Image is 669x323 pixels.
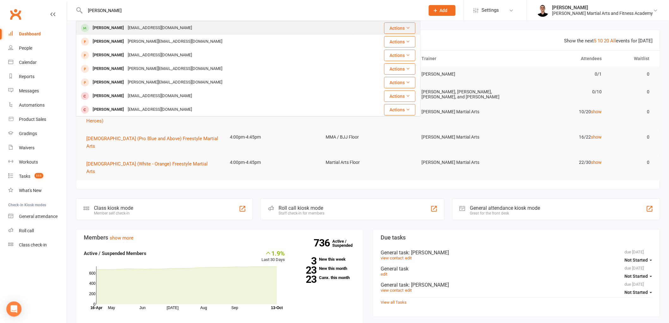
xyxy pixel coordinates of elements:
[512,155,607,170] td: 22/30
[416,155,512,170] td: [PERSON_NAME] Martial Arts
[625,274,648,279] span: Not Started
[86,136,218,149] span: [DEMOGRAPHIC_DATA] (Pro Blue and Above) Freestyle Martial Arts
[19,159,38,165] div: Workouts
[8,84,67,98] a: Messages
[381,300,407,305] a: View all Tasks
[512,104,607,119] td: 10/20
[126,91,194,101] div: [EMAIL_ADDRESS][DOMAIN_NAME]
[470,211,540,215] div: Great for the front desk
[381,266,652,272] div: General task
[320,130,416,145] td: MMA / BJJ Floor
[314,238,332,248] strong: 736
[512,51,607,67] th: Attendees
[8,6,23,22] a: Clubworx
[19,174,30,179] div: Tasks
[19,242,47,247] div: Class check-in
[224,155,320,170] td: 4:00pm-4:45pm
[295,257,355,261] a: 3New this week
[384,77,415,88] button: Actions
[19,31,41,36] div: Dashboard
[405,256,412,260] a: edit
[19,117,46,122] div: Product Sales
[86,160,219,175] button: [DEMOGRAPHIC_DATA] (White - Orange) Freestyle Martial Arts
[19,60,37,65] div: Calendar
[611,38,616,44] a: All
[470,205,540,211] div: General attendance kiosk mode
[19,74,34,79] div: Reports
[295,276,355,280] a: 23Canx. this month
[384,22,415,34] button: Actions
[607,130,655,145] td: 0
[295,266,355,270] a: 23New this month
[591,109,602,114] a: show
[8,127,67,141] a: Gradings
[625,258,648,263] span: Not Started
[91,105,126,114] div: [PERSON_NAME]
[262,250,285,257] div: 1.9%
[381,256,403,260] a: view contact
[552,5,653,10] div: [PERSON_NAME]
[381,272,387,276] a: edit
[381,250,652,256] div: General task
[126,105,194,114] div: [EMAIL_ADDRESS][DOMAIN_NAME]
[84,251,146,256] strong: Active / Suspended Members
[126,78,224,87] div: [PERSON_NAME][EMAIL_ADDRESS][DOMAIN_NAME]
[8,141,67,155] a: Waivers
[416,130,512,145] td: [PERSON_NAME] Martial Arts
[416,104,512,119] td: [PERSON_NAME] Martial Arts
[8,41,67,55] a: People
[8,238,67,252] a: Class kiosk mode
[416,67,512,82] td: [PERSON_NAME]
[598,38,603,44] a: 10
[512,130,607,145] td: 16/22
[84,234,355,241] h3: Members
[19,214,58,219] div: General attendance
[279,205,324,211] div: Roll call kiosk mode
[19,131,37,136] div: Gradings
[607,67,655,82] td: 0
[126,23,194,33] div: [EMAIL_ADDRESS][DOMAIN_NAME]
[6,301,21,317] div: Open Intercom Messenger
[537,4,549,17] img: thumb_image1729140307.png
[416,51,512,67] th: Trainer
[262,250,285,263] div: Last 30 Days
[19,102,45,108] div: Automations
[8,169,67,183] a: Tasks 111
[381,288,403,293] a: view contact
[19,228,34,233] div: Roll call
[83,6,420,15] input: Search...
[482,3,499,17] span: Settings
[440,8,448,13] span: Add
[429,5,456,16] button: Add
[94,205,133,211] div: Class kiosk mode
[110,235,133,241] a: show more
[512,67,607,82] td: 0/1
[8,112,67,127] a: Product Sales
[416,84,512,104] td: [PERSON_NAME], [PERSON_NAME], [PERSON_NAME], and [PERSON_NAME]
[594,38,597,44] a: 5
[8,224,67,238] a: Roll call
[8,27,67,41] a: Dashboard
[126,64,224,73] div: [PERSON_NAME][EMAIL_ADDRESS][DOMAIN_NAME]
[384,50,415,61] button: Actions
[591,160,602,165] a: show
[19,46,32,51] div: People
[384,63,415,75] button: Actions
[224,130,320,145] td: 4:00pm-4:45pm
[8,183,67,198] a: What's New
[86,109,219,125] button: [DEMOGRAPHIC_DATA] Freestyle Martial Arts (Little Heroes)
[625,254,652,266] button: Not Started
[91,37,126,46] div: [PERSON_NAME]
[295,256,317,266] strong: 3
[625,290,648,295] span: Not Started
[381,282,652,288] div: General task
[126,51,194,60] div: [EMAIL_ADDRESS][DOMAIN_NAME]
[19,188,42,193] div: What's New
[405,288,412,293] a: edit
[8,209,67,224] a: General attendance kiosk mode
[381,234,652,241] h3: Due tasks
[86,135,219,150] button: [DEMOGRAPHIC_DATA] (Pro Blue and Above) Freestyle Martial Arts
[408,250,449,256] span: : [PERSON_NAME]
[8,98,67,112] a: Automations
[94,211,133,215] div: Member self check-in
